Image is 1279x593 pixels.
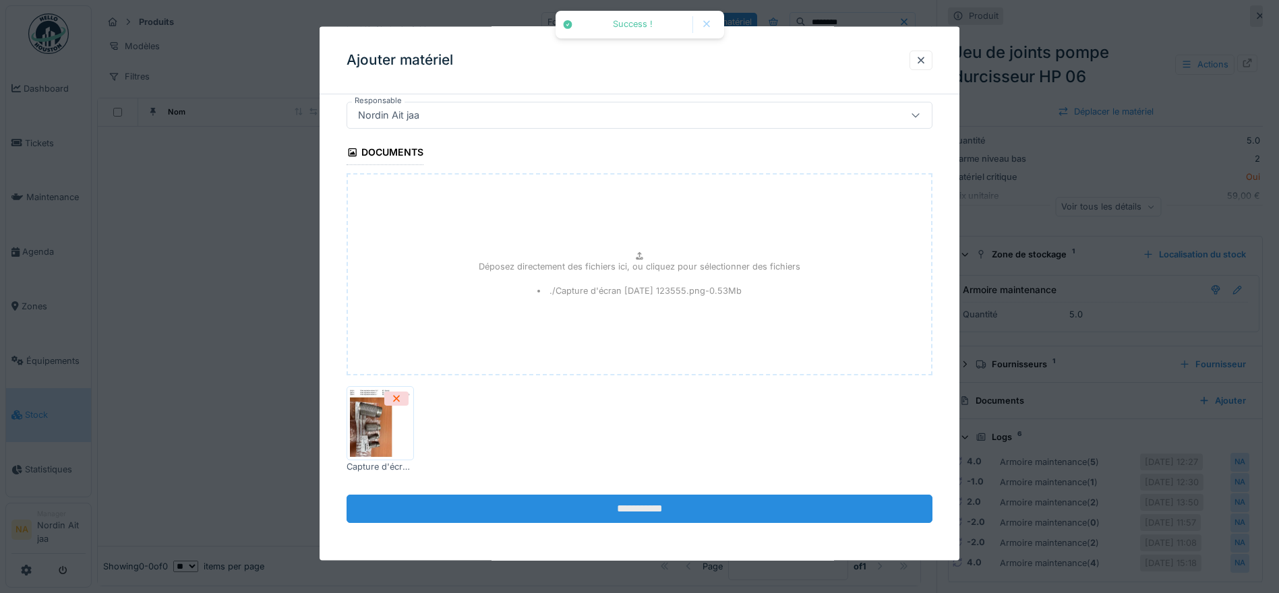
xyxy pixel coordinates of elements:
[580,19,686,30] div: Success !
[353,108,425,123] div: Nordin Ait jaa
[347,460,414,473] div: Capture d'écran [DATE] 123555.png
[479,260,800,273] p: Déposez directement des fichiers ici, ou cliquez pour sélectionner des fichiers
[350,389,411,457] img: k4e08jehe3qdtl8e12g8nrb375h8
[347,142,423,165] div: Documents
[347,52,453,69] h3: Ajouter matériel
[352,95,405,106] label: Responsable
[537,284,742,296] li: ./Capture d'écran [DATE] 123555.png - 0.53 Mb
